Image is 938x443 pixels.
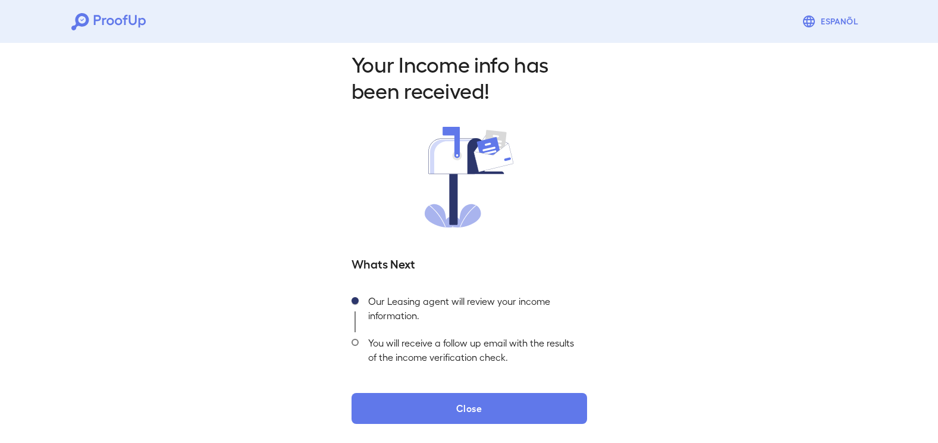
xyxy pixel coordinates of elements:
div: You will receive a follow up email with the results of the income verification check. [359,332,587,374]
button: Close [352,393,587,424]
h5: Whats Next [352,255,587,272]
h2: Your Income info has been received! [352,51,587,103]
img: received.svg [425,127,514,227]
button: Espanõl [797,10,867,33]
div: Our Leasing agent will review your income information. [359,291,587,332]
